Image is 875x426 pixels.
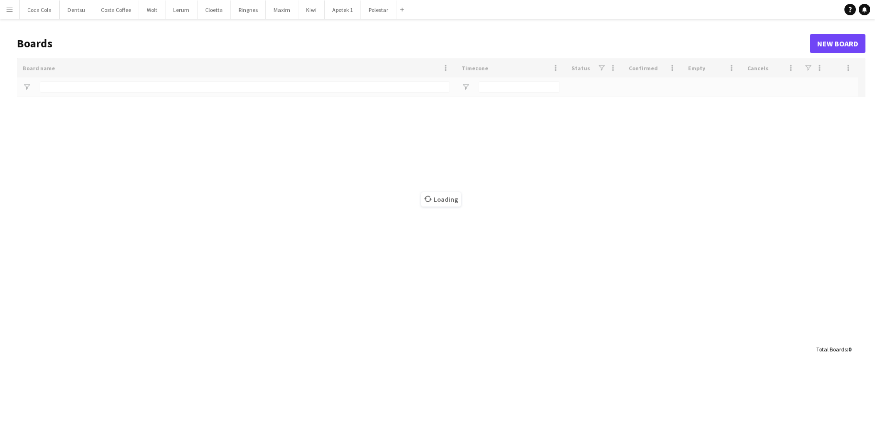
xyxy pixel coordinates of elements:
[60,0,93,19] button: Dentsu
[165,0,197,19] button: Lerum
[848,346,851,353] span: 0
[810,34,865,53] a: New Board
[298,0,325,19] button: Kiwi
[816,346,847,353] span: Total Boards
[231,0,266,19] button: Ringnes
[816,340,851,359] div: :
[139,0,165,19] button: Wolt
[20,0,60,19] button: Coca Cola
[325,0,361,19] button: Apotek 1
[266,0,298,19] button: Maxim
[197,0,231,19] button: Cloetta
[421,192,461,207] span: Loading
[17,36,810,51] h1: Boards
[361,0,396,19] button: Polestar
[93,0,139,19] button: Costa Coffee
